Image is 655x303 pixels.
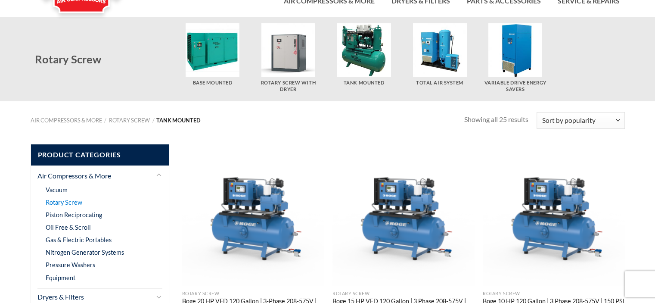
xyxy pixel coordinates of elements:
a: Nitrogen Generator Systems [46,246,124,259]
span: / [104,117,106,124]
a: Visit product category Rotary Screw With Dryer [255,23,322,92]
a: Visit product category Tank Mounted [330,23,397,86]
h2: Rotary Screw [35,52,179,66]
button: Toggle [155,170,162,181]
img: Boge 10 HP 120 Gallon | 3 Phase 208-575V | 150 PSI | MPCB-F | Open-Encl | C10LRN [483,144,625,286]
a: Air Compressors & More [31,117,102,124]
span: / [152,117,155,124]
p: Rotary Screw [182,291,324,297]
h5: Base Mounted [179,80,246,86]
h5: Total Air System [406,80,473,86]
img: Variable Drive Energy Savers [488,23,542,77]
a: Piston Reciprocating [46,209,102,221]
a: Equipment [46,272,75,284]
img: Tank Mounted [337,23,391,77]
span: Product Categories [31,144,169,166]
a: Gas & Electric Portables [46,234,112,246]
p: Rotary Screw [483,291,625,297]
h5: Tank Mounted [330,80,397,86]
a: Rotary Screw [46,196,82,209]
img: Base Mounted [186,23,239,77]
a: Air Compressors & More [37,168,154,184]
a: Visit product category Total Air System [406,23,473,86]
img: Total Air System [413,23,466,77]
img: Rotary Screw With Dryer [261,23,315,77]
a: Visit product category Variable Drive Energy Savers [482,23,549,92]
a: Visit product category Base Mounted [179,23,246,86]
a: Rotary Screw [109,117,150,124]
img: Boge 20 HP VFD 120 Gallon | 3-Phase 208-575V | 150 PSI | MPCB-F | Open-Encl | C20LRN [182,144,324,286]
a: Vacuum [46,184,68,196]
button: Toggle [155,291,162,302]
h5: Variable Drive Energy Savers [482,80,549,92]
h5: Rotary Screw With Dryer [255,80,322,92]
select: Shop order [537,112,624,129]
p: Showing all 25 results [464,114,528,125]
nav: Tank Mounted [31,117,465,124]
img: Boge 15 HP VFD 120 Gallon | 3 Phase 208-575V | 150 PSI | MPCB-F | Open-Encl | C15LRN [332,144,475,286]
a: Oil Free & Scroll [46,221,91,234]
p: Rotary Screw [332,291,475,297]
a: Pressure Washers [46,259,95,271]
